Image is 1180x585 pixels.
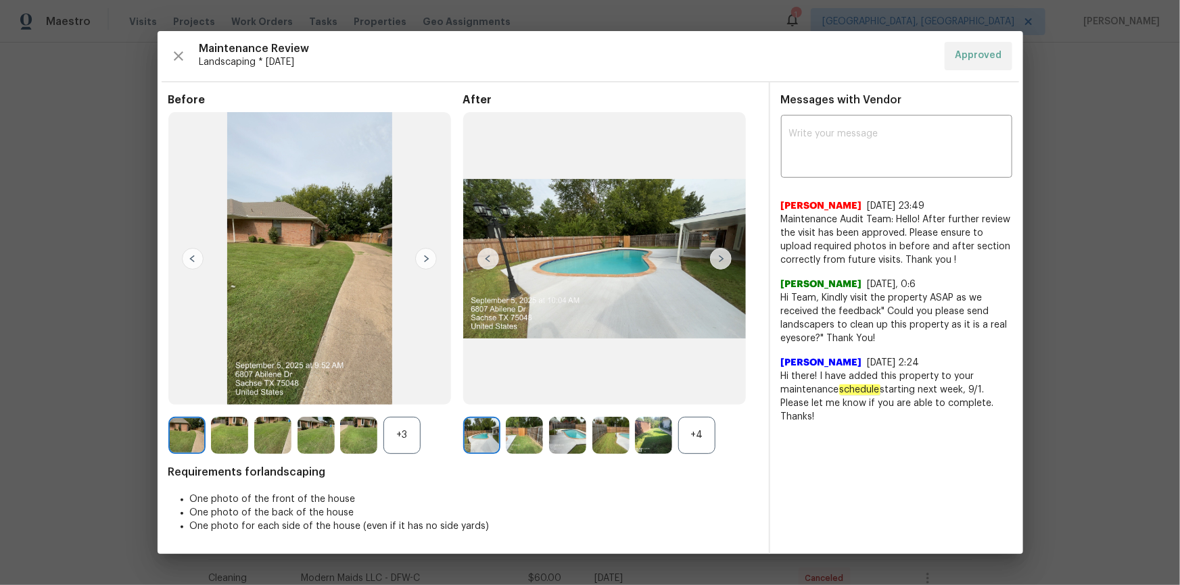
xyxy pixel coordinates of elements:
[463,93,758,107] span: After
[781,95,902,105] span: Messages with Vendor
[781,213,1012,267] span: Maintenance Audit Team: Hello! After further review the visit has been approved. Please ensure to...
[781,199,862,213] span: [PERSON_NAME]
[199,55,934,69] span: Landscaping * [DATE]
[781,291,1012,345] span: Hi Team, Kindly visit the property ASAP as we received the feedback" Could you please send landsc...
[182,248,204,270] img: left-chevron-button-url
[190,519,758,533] li: One photo for each side of the house (even if it has no side yards)
[868,280,916,289] span: [DATE], 0:6
[781,278,862,291] span: [PERSON_NAME]
[415,248,437,270] img: right-chevron-button-url
[710,248,732,270] img: right-chevron-button-url
[678,417,715,454] div: +4
[781,356,862,370] span: [PERSON_NAME]
[868,201,925,211] span: [DATE] 23:49
[839,384,880,395] em: schedule
[383,417,421,454] div: +3
[168,93,463,107] span: Before
[781,370,1012,424] span: Hi there! I have added this property to your maintenance starting next week, 9/1. Please let me k...
[190,492,758,506] li: One photo of the front of the house
[477,248,499,270] img: left-chevron-button-url
[199,42,934,55] span: Maintenance Review
[868,358,920,367] span: [DATE] 2:24
[168,465,758,479] span: Requirements for landscaping
[190,506,758,519] li: One photo of the back of the house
